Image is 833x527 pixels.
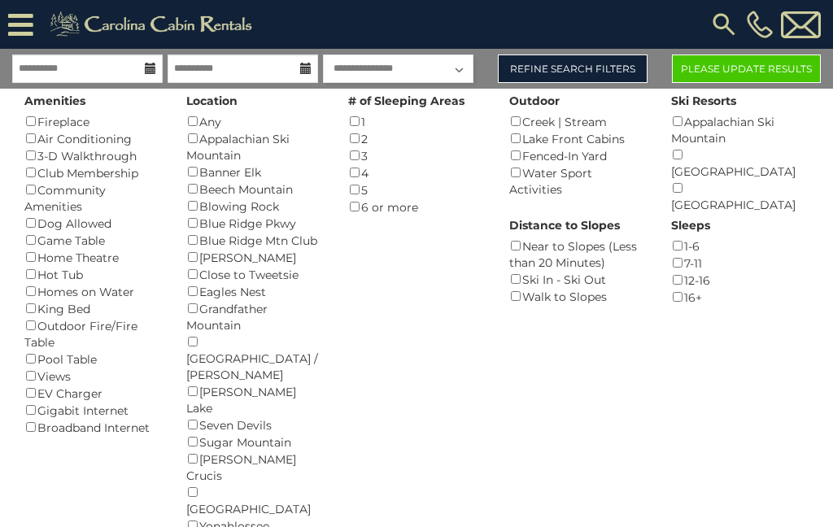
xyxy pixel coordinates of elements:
[186,249,324,266] div: [PERSON_NAME]
[348,130,486,147] div: 2
[509,237,647,271] div: Near to Slopes (Less than 20 Minutes)
[186,215,324,232] div: Blue Ridge Pkwy
[186,93,238,109] label: Location
[24,215,162,232] div: Dog Allowed
[671,255,809,272] div: 7-11
[743,11,777,38] a: [PHONE_NUMBER]
[709,10,739,39] img: search-regular.svg
[509,217,620,233] label: Distance to Slopes
[671,237,809,255] div: 1-6
[186,232,324,249] div: Blue Ridge Mtn Club
[24,93,85,109] label: Amenities
[186,181,324,198] div: Beech Mountain
[24,317,162,351] div: Outdoor Fire/Fire Table
[671,113,809,146] div: Appalachian Ski Mountain
[671,217,710,233] label: Sleeps
[671,272,809,289] div: 12-16
[186,484,324,517] div: [GEOGRAPHIC_DATA]
[348,181,486,198] div: 5
[348,113,486,130] div: 1
[24,266,162,283] div: Hot Tub
[498,54,647,83] a: Refine Search Filters
[509,147,647,164] div: Fenced-In Yard
[186,130,324,163] div: Appalachian Ski Mountain
[186,283,324,300] div: Eagles Nest
[24,130,162,147] div: Air Conditioning
[186,433,324,451] div: Sugar Mountain
[186,333,324,383] div: [GEOGRAPHIC_DATA] / [PERSON_NAME]
[24,419,162,436] div: Broadband Internet
[509,130,647,147] div: Lake Front Cabins
[24,385,162,402] div: EV Charger
[348,164,486,181] div: 4
[509,93,560,109] label: Outdoor
[186,451,324,484] div: [PERSON_NAME] Crucis
[41,8,266,41] img: Khaki-logo.png
[348,93,464,109] label: # of Sleeping Areas
[509,113,647,130] div: Creek | Stream
[24,402,162,419] div: Gigabit Internet
[24,181,162,215] div: Community Amenities
[24,249,162,266] div: Home Theatre
[348,147,486,164] div: 3
[671,146,809,180] div: [GEOGRAPHIC_DATA]
[186,198,324,215] div: Blowing Rock
[509,164,647,198] div: Water Sport Activities
[24,368,162,385] div: Views
[672,54,821,83] button: Please Update Results
[186,163,324,181] div: Banner Elk
[509,288,647,305] div: Walk to Slopes
[671,289,809,306] div: 16+
[186,113,324,130] div: Any
[24,232,162,249] div: Game Table
[24,300,162,317] div: King Bed
[348,198,486,216] div: 6 or more
[24,147,162,164] div: 3-D Walkthrough
[509,271,647,288] div: Ski In - Ski Out
[24,164,162,181] div: Club Membership
[186,383,324,416] div: [PERSON_NAME] Lake
[186,300,324,333] div: Grandfather Mountain
[24,351,162,368] div: Pool Table
[186,266,324,283] div: Close to Tweetsie
[24,113,162,130] div: Fireplace
[671,93,736,109] label: Ski Resorts
[24,283,162,300] div: Homes on Water
[186,416,324,433] div: Seven Devils
[671,180,809,213] div: [GEOGRAPHIC_DATA]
